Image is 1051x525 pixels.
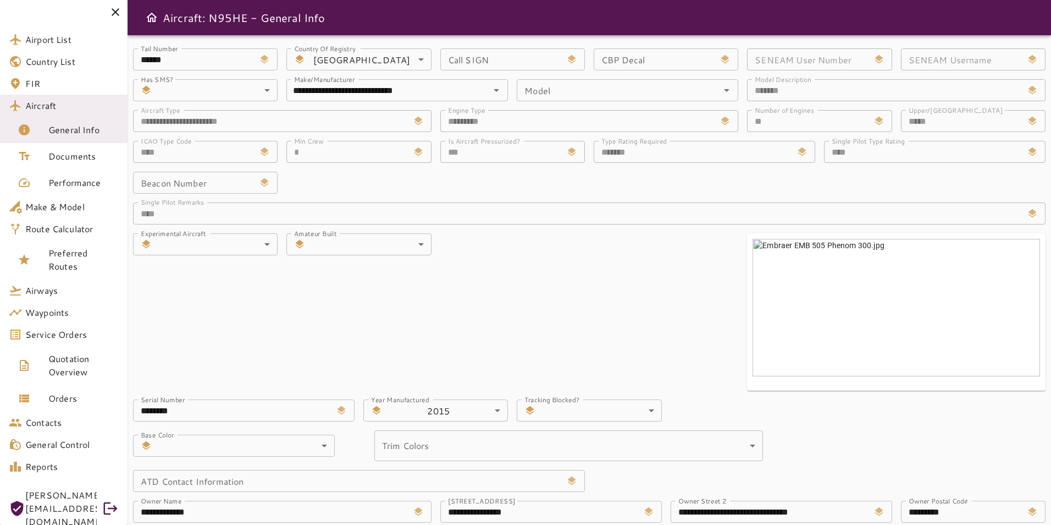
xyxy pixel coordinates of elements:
label: Model Description [755,74,811,84]
span: Country List [25,55,119,68]
span: Make & Model [25,200,119,214]
label: Is Aircraft Pressurized? [448,136,520,145]
label: Single Pilot Type Rating [832,136,904,145]
span: Preferred Routes [48,247,119,273]
label: Owner Postal Code [909,496,968,505]
div: ​ [374,430,763,461]
span: Service Orders [25,328,119,341]
button: Open [489,83,504,98]
label: Year Manufactured [371,395,429,404]
label: Make/Manufacturer [294,74,355,84]
label: Owner Street 2 [678,496,727,505]
label: Owner Name [141,496,182,505]
div: ​ [309,233,431,255]
label: Min Crew [294,136,324,145]
span: Documents [48,150,119,163]
label: Experimental Aircraft [141,228,206,238]
label: Amateur Built [294,228,336,238]
label: Tail Number [141,43,178,53]
span: General Control [25,438,119,451]
label: Country Of Registry [294,43,356,53]
span: Performance [48,176,119,189]
button: Open drawer [141,7,163,29]
span: Airport List [25,33,119,46]
div: ​ [156,79,278,101]
label: Type Rating Required [601,136,667,145]
label: Aircraft Type [141,105,180,114]
label: Single Pilot Remarks [141,198,204,207]
label: Serial Number [141,395,185,404]
div: ​ [156,435,335,457]
span: Quotation Overview [48,352,119,379]
img: Embraer EMB 505 Phenom 300.jpg [753,239,1040,376]
label: ICAO Type Code [141,136,192,145]
span: Airways [25,284,119,297]
span: Waypoints [25,306,119,319]
label: Has SMS? [141,74,173,84]
span: Contacts [25,416,119,429]
div: ​ [540,400,661,422]
label: Engine Type [448,105,485,114]
span: Reports [25,460,119,473]
span: Orders [48,392,119,405]
span: General Info [48,123,119,136]
label: [STREET_ADDRESS] [448,496,516,505]
div: [GEOGRAPHIC_DATA] [309,48,431,70]
span: Route Calculator [25,222,119,236]
span: Aircraft [25,99,119,112]
div: 2015 [386,400,508,422]
label: Tracking Blocked? [524,395,579,404]
h6: Aircraft: N95HE - General Info [163,9,325,26]
label: Base Color [141,430,174,439]
div: ​ [156,233,278,255]
span: FIR [25,77,119,90]
button: Open [719,83,734,98]
label: Upper/[GEOGRAPHIC_DATA] [909,105,1003,114]
label: Number of Engines [755,105,814,114]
